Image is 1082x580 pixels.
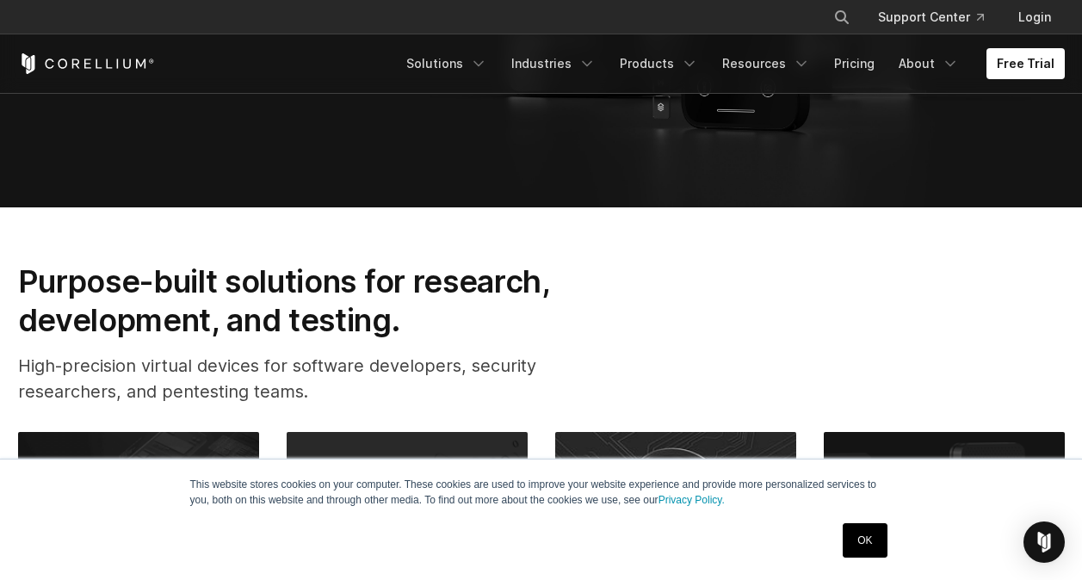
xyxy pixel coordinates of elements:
p: High-precision virtual devices for software developers, security researchers, and pentesting teams. [18,353,605,404]
a: Corellium Home [18,53,155,74]
a: Pricing [824,48,885,79]
a: OK [843,523,887,558]
a: Industries [501,48,606,79]
h2: Purpose-built solutions for research, development, and testing. [18,262,605,339]
p: This website stores cookies on your computer. These cookies are used to improve your website expe... [190,477,893,508]
div: Open Intercom Messenger [1023,521,1065,563]
a: Login [1005,2,1065,33]
div: Navigation Menu [396,48,1065,79]
button: Search [826,2,857,33]
a: Products [609,48,708,79]
a: Resources [712,48,820,79]
a: Support Center [864,2,998,33]
a: About [888,48,969,79]
div: Navigation Menu [813,2,1065,33]
a: Privacy Policy. [658,494,725,506]
a: Free Trial [986,48,1065,79]
a: Solutions [396,48,498,79]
